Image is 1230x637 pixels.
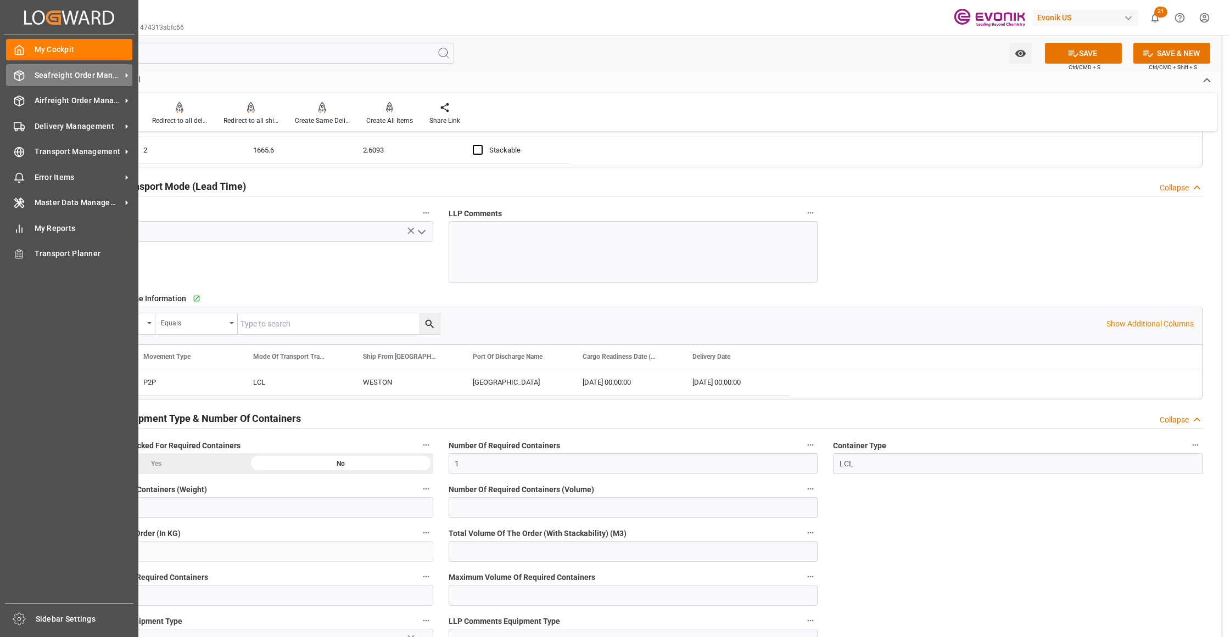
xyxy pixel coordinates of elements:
h2: Challenging Equipment Type & Number Of Containers [64,411,301,426]
input: Search Fields [51,43,454,64]
span: Airfreight Order Management [35,95,121,106]
div: Redirect to all deliveries [152,116,207,126]
span: Number Of Required Containers [449,440,560,452]
button: Maximum Weight Of Required Containers [419,570,433,584]
button: LLP Comments [803,206,818,220]
button: Number Of Required Containers (Volume) [803,482,818,496]
p: Show Additional Columns [1106,318,1194,330]
span: Mode Of Transport Translation [253,353,327,360]
span: Delivery Management [35,121,121,132]
div: Yes [64,453,248,474]
span: Transport Planner [35,248,133,260]
button: search button [419,313,440,334]
button: Help Center [1167,5,1192,30]
div: Redirect to all shipments [223,116,278,126]
div: Press SPACE to select this row. [130,369,789,396]
span: Maximum Volume Of Required Containers [449,572,595,583]
span: Movement Type [143,353,191,360]
button: SAVE & NEW [1133,43,1210,64]
span: Ctrl/CMD + S [1069,63,1100,71]
div: 2 [130,137,240,163]
div: [DATE] 00:00:00 [569,369,679,395]
span: Seafreight Order Management [35,70,121,81]
div: P2P [130,369,240,395]
button: show 21 new notifications [1143,5,1167,30]
button: Text Information Checked For Required Containers [419,438,433,452]
span: Container Type [833,440,886,452]
button: open menu [1009,43,1032,64]
div: Create All Items [366,116,413,126]
a: My Reports [6,217,132,239]
div: Equals [161,315,226,328]
button: Number Of Required Containers (Weight) [419,482,433,496]
a: Transport Planner [6,243,132,264]
button: open menu [412,223,429,240]
button: Challenge Status [419,206,433,220]
button: LLP Comments Equipment Type [803,613,818,628]
span: 21 [1154,7,1167,18]
span: Transport Management [35,146,121,157]
div: 1665.6 [240,137,350,163]
button: Evonik US [1033,7,1143,28]
div: Create Same Delivery Date [295,116,350,126]
span: Number Of Required Containers (Volume) [449,484,594,495]
button: Total Volume Of The Order (With Stackability) (M3) [803,526,818,540]
div: Collapse [1160,414,1189,426]
span: Ship From [GEOGRAPHIC_DATA] [363,353,437,360]
span: Error Items [35,172,121,183]
div: 2.6093 [350,137,460,163]
div: Stackable [489,138,556,163]
span: LLP Comments Equipment Type [449,616,560,627]
button: Container Type [1188,438,1203,452]
span: Text Information Checked For Required Containers [64,440,241,452]
div: Press SPACE to select this row. [130,137,569,164]
span: Master Data Management [35,197,121,208]
div: No [248,453,433,474]
div: [GEOGRAPHIC_DATA] [460,369,569,395]
span: Delivery Date [692,353,730,360]
button: Total Weight Of The Order (In KG) [419,526,433,540]
div: Collapse [1160,182,1189,194]
h2: Challenging Transport Mode (Lead Time) [64,179,246,194]
input: Type to search [238,313,440,334]
span: LLP Comments [449,208,502,219]
div: [DATE] 00:00:00 [679,369,789,395]
div: LCL [240,369,350,395]
button: SAVE [1045,43,1122,64]
span: Cargo Readiness Date (Shipping Date) [583,353,656,360]
a: My Cockpit [6,39,132,60]
div: WESTON [350,369,460,395]
span: Sidebar Settings [36,613,134,625]
div: Share Link [429,116,460,126]
button: Maximum Volume Of Required Containers [803,570,818,584]
span: Total Volume Of The Order (With Stackability) (M3) [449,528,627,539]
span: My Reports [35,223,133,234]
img: Evonik-brand-mark-Deep-Purple-RGB.jpeg_1700498283.jpeg [954,8,1025,27]
button: Challenge Status Equipment Type [419,613,433,628]
div: Evonik US [1033,10,1138,26]
button: open menu [155,313,238,334]
span: Ctrl/CMD + Shift + S [1149,63,1197,71]
button: Number Of Required Containers [803,438,818,452]
span: Port Of Discharge Name [473,353,543,360]
span: My Cockpit [35,44,133,55]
